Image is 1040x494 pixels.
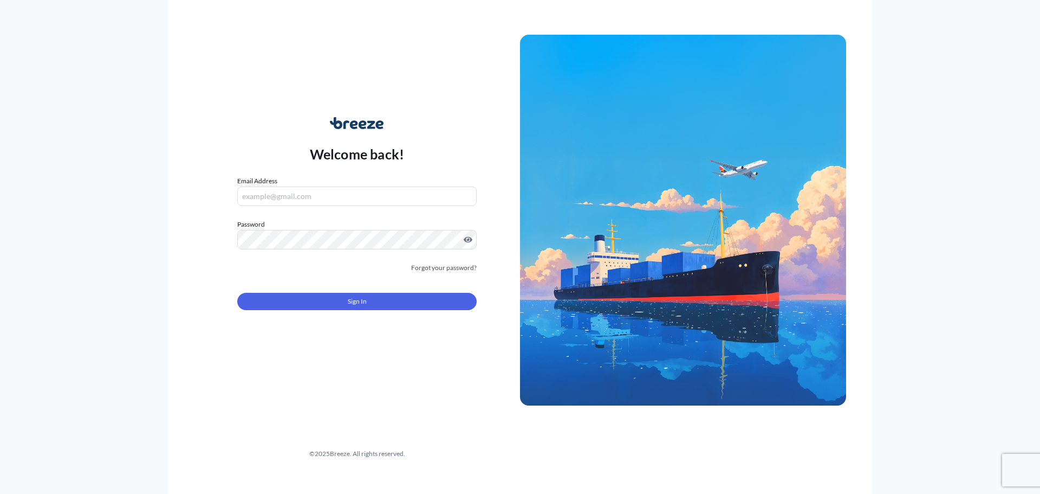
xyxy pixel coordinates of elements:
div: © 2025 Breeze. All rights reserved. [194,448,520,459]
span: Sign In [348,296,367,307]
button: Show password [464,235,472,244]
p: Welcome back! [310,145,405,163]
label: Email Address [237,176,277,187]
a: Forgot your password? [411,262,477,273]
button: Sign In [237,293,477,310]
img: Ship illustration [520,35,846,406]
input: example@gmail.com [237,187,477,206]
label: Password [237,219,477,230]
